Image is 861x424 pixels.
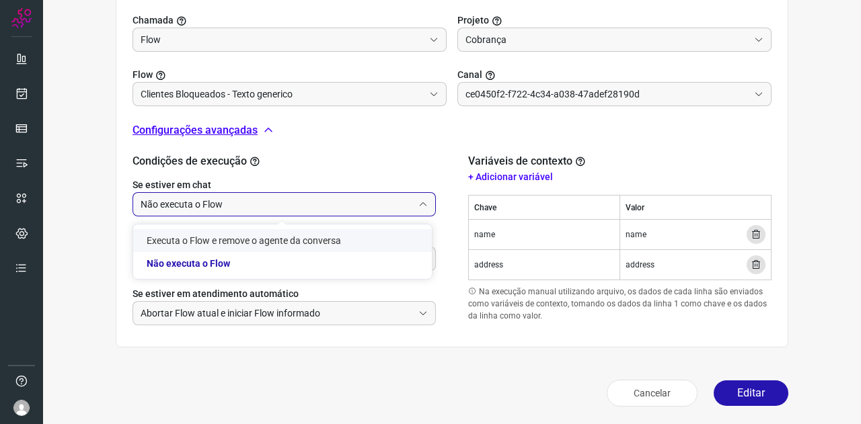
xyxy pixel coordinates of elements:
input: Você precisa criar/selecionar um Projeto. [141,83,424,105]
button: Cancelar [607,380,698,407]
input: Selecionar projeto [141,28,424,51]
input: Selecione [141,193,413,216]
li: Não executa o Flow [133,252,432,275]
h2: Condições de execução [133,155,436,167]
p: Configurações avançadas [133,122,258,138]
td: name [469,220,620,250]
span: Canal [457,68,482,82]
span: Flow [133,68,153,82]
input: Selecione [141,302,413,325]
span: address [626,259,654,271]
label: Se estiver em atendimento automático [133,287,436,301]
h2: Variáveis de contexto [468,155,589,167]
span: name [626,228,646,241]
input: Selecione um canal [465,83,749,105]
p: + Adicionar variável [468,170,772,184]
th: Valor [620,196,772,220]
td: address [469,250,620,280]
p: Na execução manual utilizando arquivo, os dados de cada linha são enviados como variáveis de cont... [468,286,772,322]
th: Chave [469,196,620,220]
img: avatar-user-boy.jpg [13,400,30,416]
input: Selecionar projeto [465,28,749,51]
button: Editar [714,380,788,406]
img: Logo [11,8,32,28]
span: Projeto [457,13,489,28]
li: Executa o Flow e remove o agente da conversa [133,229,432,252]
span: Chamada [133,13,174,28]
label: Se estiver em chat [133,178,436,192]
